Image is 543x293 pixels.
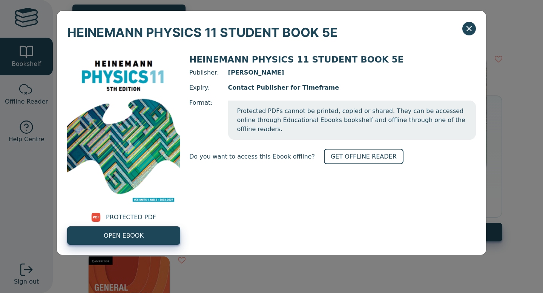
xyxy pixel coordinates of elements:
span: [PERSON_NAME] [228,68,476,77]
div: Do you want to access this Ebook offline? [189,149,476,164]
span: HEINEMANN PHYSICS 11 STUDENT BOOK 5E [189,55,403,64]
span: Protected PDFs cannot be printed, copied or shared. They can be accessed online through Education... [228,101,476,140]
img: pdf.svg [91,213,101,222]
span: PROTECTED PDF [106,213,156,222]
span: OPEN EBOOK [104,231,144,240]
span: Publisher: [189,68,219,77]
span: Contact Publisher for Timeframe [228,83,476,92]
span: HEINEMANN PHYSICS 11 STUDENT BOOK 5E [67,21,337,44]
span: Expiry: [189,83,219,92]
button: Close [462,22,476,35]
span: Format: [189,98,219,140]
img: 46ffe4e2-0c36-4c58-83eb-02853e7d3099.png [67,54,180,208]
a: GET OFFLINE READER [324,149,403,164]
a: OPEN EBOOK [67,226,180,245]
